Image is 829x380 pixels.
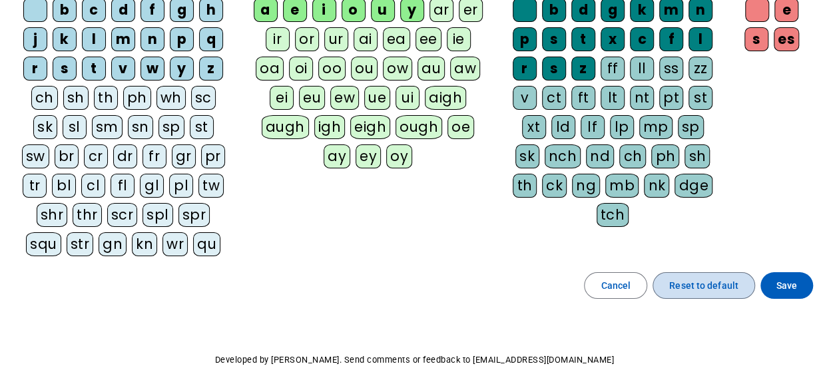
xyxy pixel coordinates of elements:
div: eigh [350,115,390,139]
div: w [140,57,164,81]
div: nk [644,174,669,198]
div: q [199,27,223,51]
div: mp [639,115,673,139]
div: l [689,27,712,51]
div: ai [354,27,378,51]
div: augh [262,115,309,139]
div: ee [415,27,441,51]
div: sn [128,115,153,139]
div: zz [689,57,712,81]
div: c [630,27,654,51]
div: sm [92,115,123,139]
div: sk [33,115,57,139]
div: bl [52,174,76,198]
div: oi [289,57,313,81]
div: sh [685,144,710,168]
div: ay [324,144,350,168]
div: ough [396,115,442,139]
div: sw [22,144,49,168]
div: l [82,27,106,51]
div: y [170,57,194,81]
div: ey [356,144,381,168]
div: nd [586,144,614,168]
div: es [774,27,799,51]
div: v [111,57,135,81]
div: r [513,57,537,81]
div: wr [162,232,188,256]
div: aw [450,57,480,81]
div: p [513,27,537,51]
div: ea [383,27,410,51]
div: sh [63,86,89,110]
div: squ [26,232,61,256]
div: pl [169,174,193,198]
div: ir [266,27,290,51]
div: gr [172,144,196,168]
div: pr [201,144,225,168]
div: lf [581,115,605,139]
div: tr [23,174,47,198]
div: lt [601,86,625,110]
div: mb [605,174,639,198]
div: fr [142,144,166,168]
div: k [53,27,77,51]
div: nt [630,86,654,110]
div: eu [299,86,325,110]
div: spl [142,203,173,227]
span: Save [776,278,797,293]
div: str [67,232,94,256]
div: nch [545,144,581,168]
div: sc [191,86,216,110]
div: t [82,57,106,81]
div: ou [351,57,378,81]
div: cr [84,144,108,168]
div: v [513,86,537,110]
div: lp [610,115,634,139]
div: ch [31,86,58,110]
div: ei [270,86,294,110]
div: tw [198,174,224,198]
div: ss [659,57,683,81]
div: xt [522,115,546,139]
div: igh [314,115,346,139]
div: sp [158,115,184,139]
div: s [542,27,566,51]
div: sl [63,115,87,139]
div: scr [107,203,138,227]
div: aigh [425,86,466,110]
div: ew [330,86,359,110]
div: ld [551,115,575,139]
div: n [140,27,164,51]
div: ie [447,27,471,51]
div: qu [193,232,220,256]
div: ff [601,57,625,81]
div: oo [318,57,346,81]
div: ue [364,86,390,110]
button: Save [760,272,813,299]
div: wh [156,86,186,110]
div: t [571,27,595,51]
div: br [55,144,79,168]
div: dge [675,174,712,198]
div: x [601,27,625,51]
div: ph [123,86,151,110]
div: tch [597,203,629,227]
div: oa [256,57,284,81]
div: s [744,27,768,51]
div: ph [651,144,679,168]
div: m [111,27,135,51]
span: Cancel [601,278,631,293]
div: fl [111,174,135,198]
p: Developed by [PERSON_NAME]. Send comments or feedback to [EMAIL_ADDRESS][DOMAIN_NAME] [11,352,818,368]
div: ck [542,174,567,198]
div: pt [659,86,683,110]
div: st [689,86,712,110]
div: s [53,57,77,81]
div: gl [140,174,164,198]
div: spr [178,203,210,227]
div: j [23,27,47,51]
div: z [199,57,223,81]
div: s [542,57,566,81]
div: dr [113,144,137,168]
div: cl [81,174,105,198]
